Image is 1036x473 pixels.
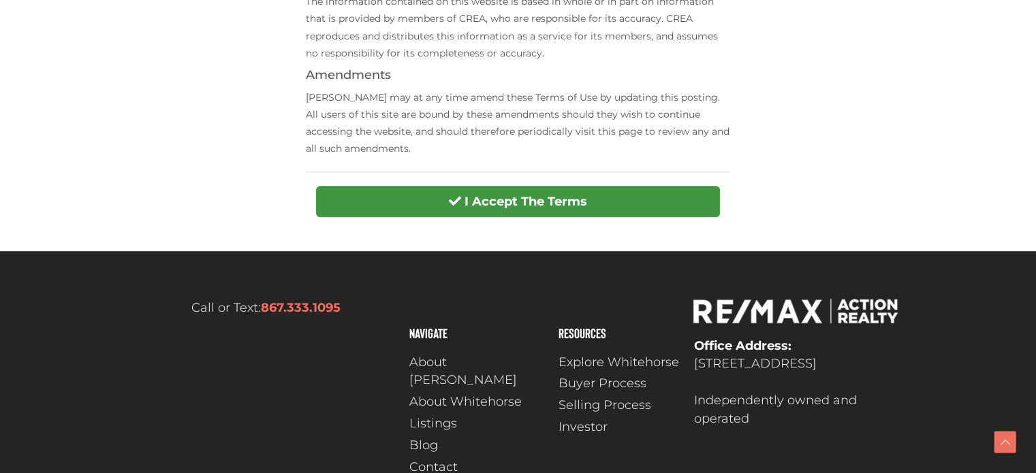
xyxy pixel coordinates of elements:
[409,414,456,433] span: Listings
[316,186,720,217] button: I Accept The Terms
[306,89,730,158] p: [PERSON_NAME] may at any time amend these Terms of Use by updating this posting. All users of thi...
[558,353,678,372] span: Explore Whitehorse
[409,393,521,411] span: About Whitehorse
[558,353,680,372] a: Explore Whitehorse
[558,374,680,393] a: Buyer Process
[558,374,646,393] span: Buyer Process
[409,414,544,433] a: Listings
[137,299,396,317] p: Call or Text:
[693,337,899,428] p: [STREET_ADDRESS] Independently owned and operated
[409,353,544,390] a: About [PERSON_NAME]
[558,396,650,414] span: Selling Process
[409,326,544,340] h4: Navigate
[693,338,791,353] strong: Office Address:
[261,300,341,315] a: 867.333.1095
[465,194,587,209] strong: I Accept The Terms
[409,393,544,411] a: About Whitehorse
[558,326,680,340] h4: Resources
[558,418,607,436] span: Investor
[409,436,437,455] span: Blog
[558,396,680,414] a: Selling Process
[558,418,680,436] a: Investor
[306,69,730,82] h4: Amendments
[409,436,544,455] a: Blog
